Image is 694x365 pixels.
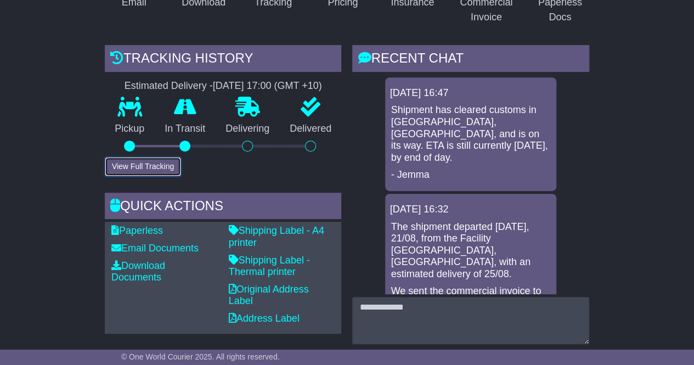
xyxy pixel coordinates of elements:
[391,169,551,181] p: - Jemma
[229,313,300,324] a: Address Label
[111,225,163,236] a: Paperless
[352,45,589,75] div: RECENT CHAT
[390,204,552,216] div: [DATE] 16:32
[111,260,165,283] a: Download Documents
[213,80,322,92] div: [DATE] 17:00 (GMT +10)
[121,352,280,361] span: © One World Courier 2025. All rights reserved.
[390,87,552,99] div: [DATE] 16:47
[105,193,342,222] div: Quick Actions
[391,285,551,309] p: We sent the commercial invoice to UPS.
[105,80,342,92] div: Estimated Delivery -
[280,123,342,135] p: Delivered
[155,123,216,135] p: In Transit
[229,284,309,307] a: Original Address Label
[229,255,310,278] a: Shipping Label - Thermal printer
[216,123,280,135] p: Delivering
[111,243,199,254] a: Email Documents
[229,225,324,248] a: Shipping Label - A4 printer
[391,221,551,280] p: The shipment departed [DATE], 21/08, from the Facility [GEOGRAPHIC_DATA], [GEOGRAPHIC_DATA], with...
[105,123,155,135] p: Pickup
[105,45,342,75] div: Tracking history
[105,157,181,176] button: View Full Tracking
[391,104,551,164] p: Shipment has cleared customs in [GEOGRAPHIC_DATA], [GEOGRAPHIC_DATA], and is on its way. ETA is s...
